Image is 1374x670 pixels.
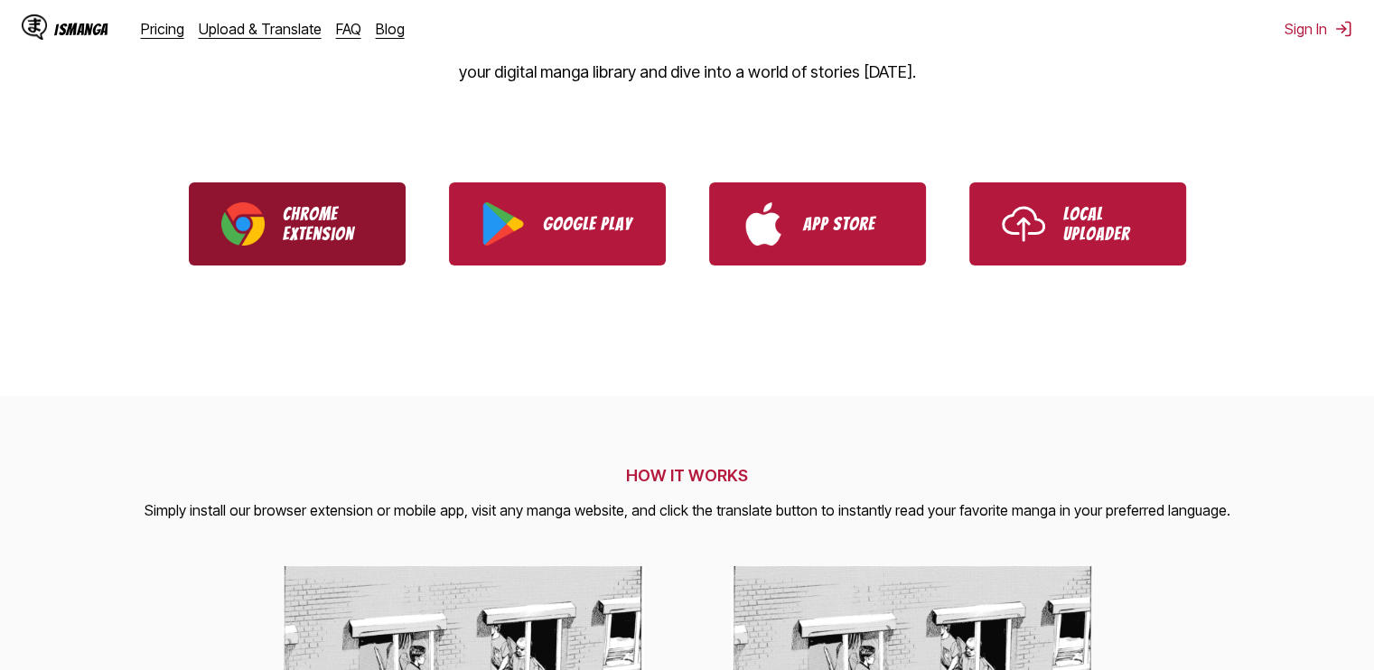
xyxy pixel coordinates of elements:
[1002,202,1045,246] img: Upload icon
[543,214,633,234] p: Google Play
[1063,204,1154,244] p: Local Uploader
[199,20,322,38] a: Upload & Translate
[709,182,926,265] a: Download IsManga from App Store
[145,466,1230,485] h2: HOW IT WORKS
[54,21,108,38] div: IsManga
[221,202,265,246] img: Chrome logo
[376,20,405,38] a: Blog
[1334,20,1352,38] img: Sign out
[969,182,1186,265] a: Use IsManga Local Uploader
[336,20,361,38] a: FAQ
[145,499,1230,523] p: Simply install our browser extension or mobile app, visit any manga website, and click the transl...
[742,202,785,246] img: App Store logo
[449,182,666,265] a: Download IsManga from Google Play
[803,214,893,234] p: App Store
[1285,20,1352,38] button: Sign In
[283,204,373,244] p: Chrome Extension
[481,202,525,246] img: Google Play logo
[22,14,141,43] a: IsManga LogoIsManga
[22,14,47,40] img: IsManga Logo
[189,182,406,265] a: Download IsManga Chrome Extension
[141,20,184,38] a: Pricing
